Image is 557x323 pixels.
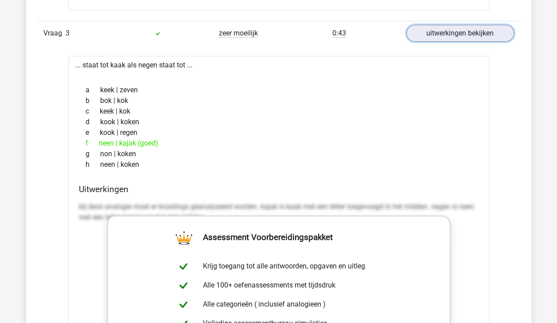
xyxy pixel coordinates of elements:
div: kook | regen [79,127,479,138]
div: neen | kajak (goed) [79,138,479,149]
div: neen | koken [79,159,479,170]
div: non | koken [79,149,479,159]
p: bij deze analogie moet er kruislings geanalyseerd worden. kajak is kaak met een letter toegevoegd... [79,201,479,223]
span: d [86,117,100,127]
span: g [86,149,100,159]
span: 3 [66,29,70,37]
div: keek | zeven [79,85,479,95]
span: f [86,138,99,149]
div: kook | koken [79,117,479,127]
span: b [86,95,100,106]
a: uitwerkingen bekijken [406,25,514,42]
span: c [86,106,100,117]
span: e [86,127,100,138]
span: Vraag [43,28,66,39]
h4: Uitwerkingen [79,184,479,194]
span: 0:43 [332,29,346,38]
div: bok | kok [79,95,479,106]
div: keek | kok [79,106,479,117]
span: a [86,85,100,95]
span: zeer moeilijk [219,29,258,38]
span: h [86,159,100,170]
